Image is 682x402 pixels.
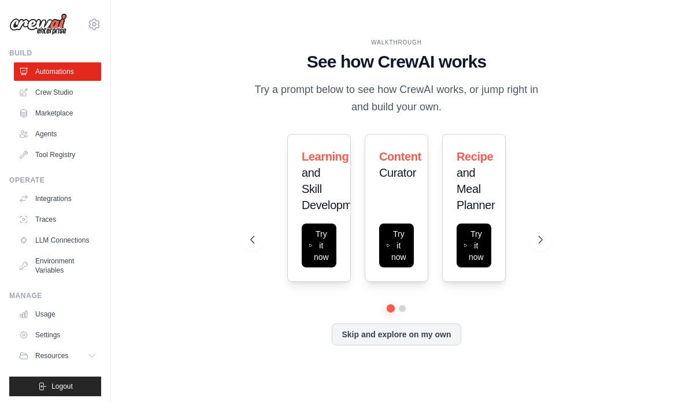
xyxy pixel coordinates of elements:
[14,146,101,164] a: Tool Registry
[35,351,68,360] span: Resources
[379,224,414,267] button: Try it now
[51,382,73,391] span: Logout
[250,51,543,72] h1: See how CrewAI works
[14,252,101,280] a: Environment Variables
[14,326,101,344] a: Settings
[14,210,101,229] a: Traces
[302,150,349,163] span: Learning
[379,150,421,163] span: Content
[457,150,493,163] span: Recipe
[9,13,67,35] img: Logo
[250,81,543,116] p: Try a prompt below to see how CrewAI works, or jump right in and build your own.
[14,83,101,102] a: Crew Studio
[302,224,336,267] button: Try it now
[14,62,101,81] a: Automations
[457,224,491,267] button: Try it now
[9,49,101,58] div: Build
[9,291,101,300] div: Manage
[9,377,101,396] button: Logout
[14,125,101,143] a: Agents
[14,305,101,323] a: Usage
[9,176,101,185] div: Operate
[14,347,101,365] button: Resources
[332,323,461,345] button: Skip and explore on my own
[14,104,101,122] a: Marketplace
[250,38,543,47] div: WALKTHROUGH
[457,166,495,211] span: and Meal Planner
[14,231,101,250] a: LLM Connections
[379,166,416,179] span: Curator
[302,166,367,211] span: and Skill Development
[14,189,101,208] a: Integrations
